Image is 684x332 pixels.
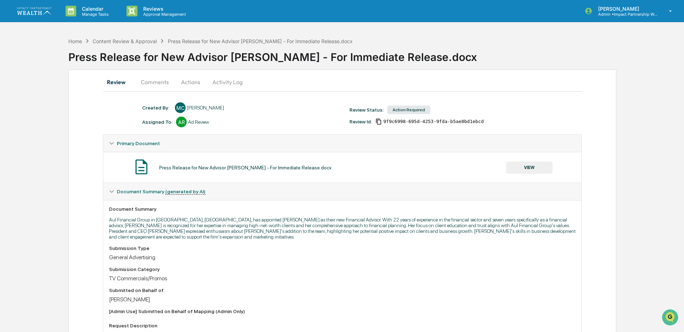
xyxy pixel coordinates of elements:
[168,38,353,44] div: Press Release for New Advisor [PERSON_NAME] - For Immediate Release.docx
[592,6,659,12] p: [PERSON_NAME]
[7,55,20,67] img: 1746055101610-c473b297-6a78-478c-a979-82029cc54cd1
[109,275,576,282] div: TV Commercials/Promos
[109,287,576,293] div: Submitted on Behalf of
[103,135,581,152] div: Primary Document
[68,38,82,44] div: Home
[117,141,160,146] span: Primary Document
[103,183,581,200] div: Document Summary (generated by AI)
[4,87,49,100] a: 🖐️Preclearance
[103,152,581,183] div: Primary Document
[24,55,117,62] div: Start new chat
[7,91,13,96] div: 🖐️
[142,105,171,111] div: Created By: ‎ ‎
[121,57,130,65] button: Start new chat
[109,296,576,303] div: [PERSON_NAME]
[109,308,576,314] div: [Admin Use] Submitted on Behalf of Mapping (Admin Only)
[176,117,187,127] div: AR
[349,119,372,124] div: Review Id:
[76,6,112,12] p: Calendar
[383,119,484,124] span: 9f9c6998-695d-4253-9fda-b5ae0bd1ebcd
[14,90,46,97] span: Preclearance
[71,121,86,126] span: Pylon
[50,121,86,126] a: Powered byPylon
[135,73,175,91] button: Comments
[661,308,680,328] iframe: Open customer support
[68,45,684,63] div: Press Release for New Advisor [PERSON_NAME] - For Immediate Release.docx
[592,12,659,17] p: Admin • Impact Partnership Wealth
[7,104,13,110] div: 🔎
[133,158,150,176] img: Document Icon
[159,165,332,170] div: Press Release for New Advisor [PERSON_NAME] - For Immediate Release.docx
[109,217,576,240] p: Aul Financial Group in [GEOGRAPHIC_DATA], [GEOGRAPHIC_DATA], has appointed [PERSON_NAME] as their...
[165,189,206,195] u: (generated by AI)
[138,12,190,17] p: Approval Management
[175,73,207,91] button: Actions
[109,323,576,328] div: Request Description
[93,38,157,44] div: Content Review & Approval
[103,73,582,91] div: secondary tabs example
[138,6,190,12] p: Reviews
[175,102,186,113] div: MC
[142,119,172,125] div: Assigned To:
[109,206,576,212] div: Document Summary
[387,106,430,114] div: Action Required
[76,12,112,17] p: Manage Tasks
[349,107,384,113] div: Review Status:
[4,101,48,113] a: 🔎Data Lookup
[188,119,209,125] div: Ad Review
[24,62,90,67] div: We're available if you need us!
[506,162,553,174] button: VIEW
[109,266,576,272] div: Submission Category
[49,87,91,100] a: 🗄️Attestations
[52,91,57,96] div: 🗄️
[17,7,51,15] img: logo
[103,73,135,91] button: Review
[187,105,224,111] div: [PERSON_NAME]
[117,189,206,194] span: Document Summary
[14,103,45,111] span: Data Lookup
[59,90,88,97] span: Attestations
[109,254,576,261] div: General Advertising
[207,73,248,91] button: Activity Log
[109,245,576,251] div: Submission Type
[7,15,130,26] p: How can we help?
